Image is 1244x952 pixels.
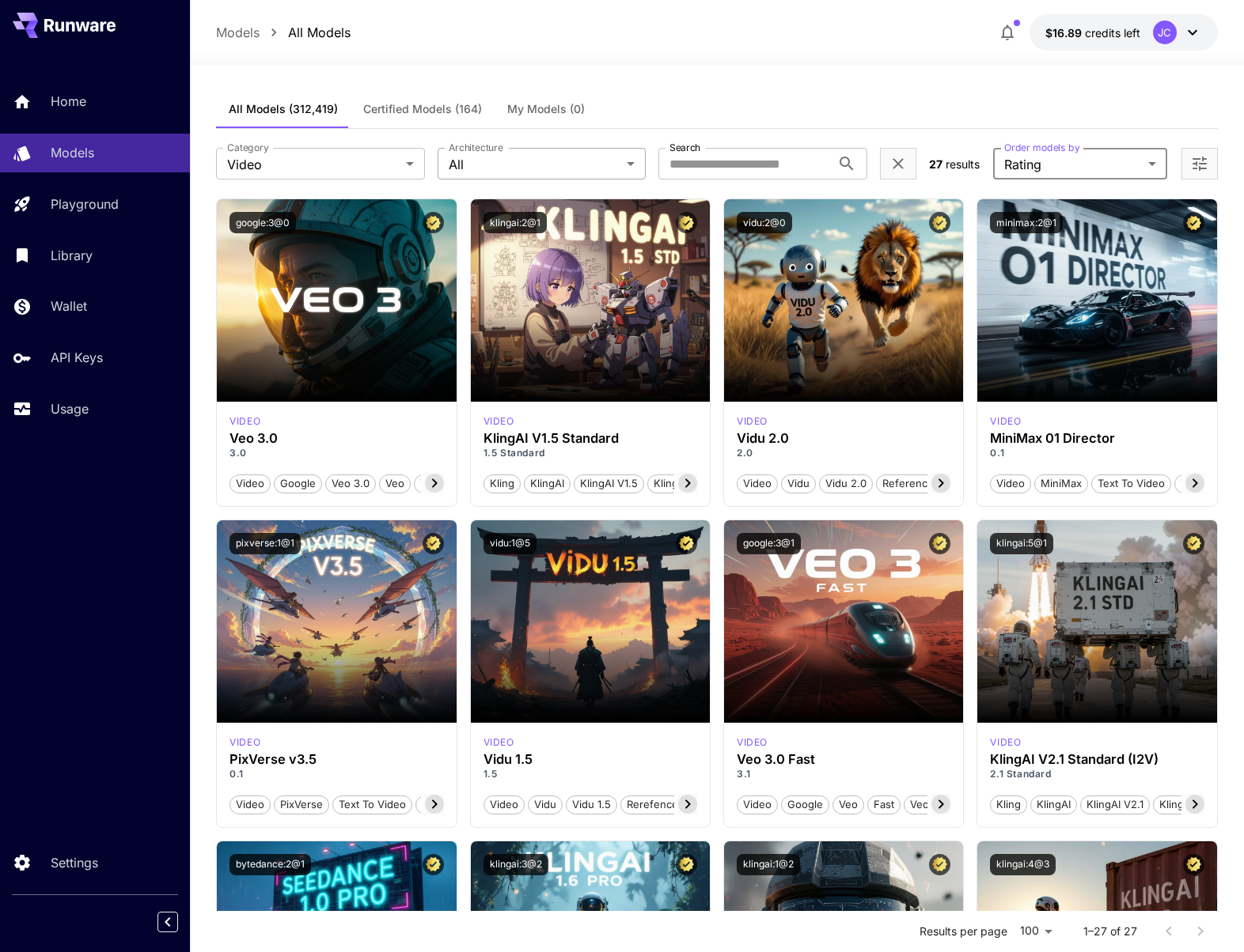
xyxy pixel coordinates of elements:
[216,23,260,42] a: Models
[1080,794,1150,814] button: KlingAI v2.1
[1030,794,1077,814] button: KlingAI
[737,446,950,460] p: 2.0
[867,794,901,814] button: Fast
[676,533,697,554] button: Certified Model – Vetted for best performance and includes a commercial license.
[414,473,446,493] button: T2V
[484,767,697,781] p: 1.5
[737,212,792,233] button: vidu:2@0
[566,794,617,814] button: Vidu 1.5
[820,476,872,492] span: Vidu 2.0
[449,155,620,174] span: All
[449,141,503,154] label: Architecture
[990,794,1027,814] button: Kling
[1081,797,1149,813] span: KlingAI v2.1
[326,476,375,492] span: Veo 3.0
[275,797,328,813] span: PixVerse
[288,23,351,42] a: All Models
[157,912,178,932] button: Collapse sidebar
[229,473,271,493] button: Video
[229,431,443,446] h3: Veo 3.0
[51,853,98,872] p: Settings
[567,797,616,813] span: Vidu 1.5
[484,752,697,767] h3: Vidu 1.5
[484,735,514,750] p: video
[484,797,524,813] span: Video
[990,212,1063,233] button: minimax:2@1
[51,195,119,213] p: Playground
[1004,141,1079,154] label: Order models by
[990,473,1031,493] button: Video
[229,735,260,750] div: pixverse_v3_5
[868,797,900,813] span: Fast
[990,854,1056,875] button: klingai:4@3
[229,414,260,429] p: video
[274,794,329,814] button: PixVerse
[647,473,764,493] button: KlingAI v1.5 Standard
[379,473,411,493] button: Veo
[332,794,412,814] button: Text To Video
[929,157,942,171] span: 27
[525,476,570,492] span: KlingAI
[484,854,548,875] button: klingai:3@2
[423,212,444,233] button: Certified Model – Vetted for best performance and includes a commercial license.
[51,348,103,367] p: API Keys
[230,797,270,813] span: Video
[227,141,269,154] label: Category
[484,735,514,750] div: vidu_1_5
[1092,476,1170,492] span: Text To Video
[738,476,777,492] span: Video
[737,794,778,814] button: Video
[229,767,443,781] p: 0.1
[507,102,585,116] span: My Models (0)
[1190,154,1209,174] button: Open more filters
[904,794,969,814] button: Veo 3 Fast
[423,854,444,875] button: Certified Model – Vetted for best performance and includes a commercial license.
[1014,920,1058,943] div: 100
[275,476,321,492] span: Google
[620,794,685,814] button: Rerefence
[1034,473,1088,493] button: MiniMax
[227,155,399,174] span: Video
[51,297,87,315] p: Wallet
[1183,212,1204,233] button: Certified Model – Vetted for best performance and includes a commercial license.
[229,854,311,875] button: bytedance:2@1
[737,431,950,446] div: Vidu 2.0
[737,854,800,875] button: klingai:1@2
[737,414,768,429] div: vidu_2_0
[737,414,768,429] p: video
[737,533,801,554] button: google:3@1
[363,102,482,116] span: Certified Models (164)
[782,476,815,492] span: Vidu
[833,797,863,813] span: Veo
[832,794,864,814] button: Veo
[737,735,768,750] p: video
[990,735,1021,750] div: klingai_2_1_std
[781,473,816,493] button: Vidu
[216,23,351,42] nav: breadcrumb
[484,431,697,446] div: KlingAI V1.5 Standard
[1004,155,1142,174] span: Rating
[229,102,338,116] span: All Models (312,419)
[1045,25,1140,41] div: $16.8867
[990,446,1204,460] p: 0.1
[51,399,89,418] p: Usage
[877,476,939,492] span: Reference
[333,797,412,813] span: Text To Video
[484,533,537,554] button: vidu:1@5
[484,473,521,493] button: Kling
[737,735,768,750] div: google_veo_3_fast
[991,797,1026,813] span: Kling
[1030,14,1218,51] button: $16.8867JC
[990,414,1021,429] p: video
[484,794,525,814] button: Video
[274,473,322,493] button: Google
[524,473,571,493] button: KlingAI
[230,476,270,492] span: Video
[990,752,1204,767] h3: KlingAI V2.1 Standard (I2V)
[929,212,950,233] button: Certified Model – Vetted for best performance and includes a commercial license.
[1031,797,1076,813] span: KlingAI
[1174,473,1207,493] button: T2V
[484,414,514,429] p: video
